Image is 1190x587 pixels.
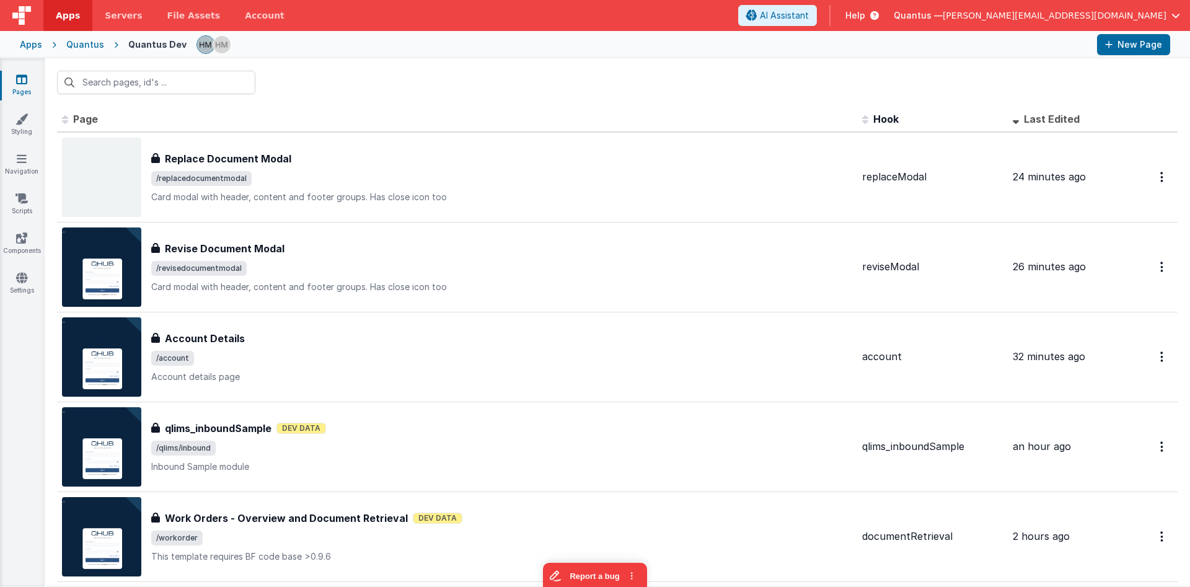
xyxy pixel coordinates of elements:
p: Card modal with header, content and footer groups. Has close icon too [151,191,852,203]
div: qlims_inboundSample [862,439,1003,454]
h3: Replace Document Modal [165,151,291,166]
span: 24 minutes ago [1013,170,1086,183]
span: /revisedocumentmodal [151,261,247,276]
span: File Assets [167,9,221,22]
span: /workorder [151,531,203,545]
div: documentRetrieval [862,529,1003,544]
div: account [862,350,1003,364]
span: Help [845,9,865,22]
div: reviseModal [862,260,1003,274]
span: /qlims/inbound [151,441,216,456]
span: 26 minutes ago [1013,260,1086,273]
button: Options [1153,254,1173,280]
h3: Revise Document Modal [165,241,284,256]
span: Hook [873,113,899,125]
div: Quantus Dev [128,38,187,51]
span: Dev Data [413,513,462,524]
p: Account details page [151,371,852,383]
div: Quantus [66,38,104,51]
span: an hour ago [1013,440,1071,452]
div: replaceModal [862,170,1003,184]
button: New Page [1097,34,1170,55]
span: Apps [56,9,80,22]
button: Options [1153,434,1173,459]
h3: Work Orders - Overview and Document Retrieval [165,511,408,526]
span: /replacedocumentmodal [151,171,252,186]
h3: Account Details [165,331,245,346]
button: AI Assistant [738,5,817,26]
span: Servers [105,9,142,22]
span: AI Assistant [760,9,809,22]
p: Inbound Sample module [151,461,852,473]
span: Last Edited [1024,113,1080,125]
button: Options [1153,524,1173,549]
span: Page [73,113,98,125]
button: Quantus — [PERSON_NAME][EMAIL_ADDRESS][DOMAIN_NAME] [894,9,1180,22]
div: Apps [20,38,42,51]
p: Card modal with header, content and footer groups. Has close icon too [151,281,852,293]
span: /account [151,351,194,366]
button: Options [1153,164,1173,190]
h3: qlims_inboundSample [165,421,271,436]
span: Quantus — [894,9,943,22]
span: 32 minutes ago [1013,350,1085,363]
span: [PERSON_NAME][EMAIL_ADDRESS][DOMAIN_NAME] [943,9,1166,22]
img: 1b65a3e5e498230d1b9478315fee565b [213,36,231,53]
p: This template requires BF code base >0.9.6 [151,550,852,563]
input: Search pages, id's ... [57,71,255,94]
button: Options [1153,344,1173,369]
span: 2 hours ago [1013,530,1070,542]
img: 1b65a3e5e498230d1b9478315fee565b [197,36,214,53]
span: Dev Data [276,423,326,434]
